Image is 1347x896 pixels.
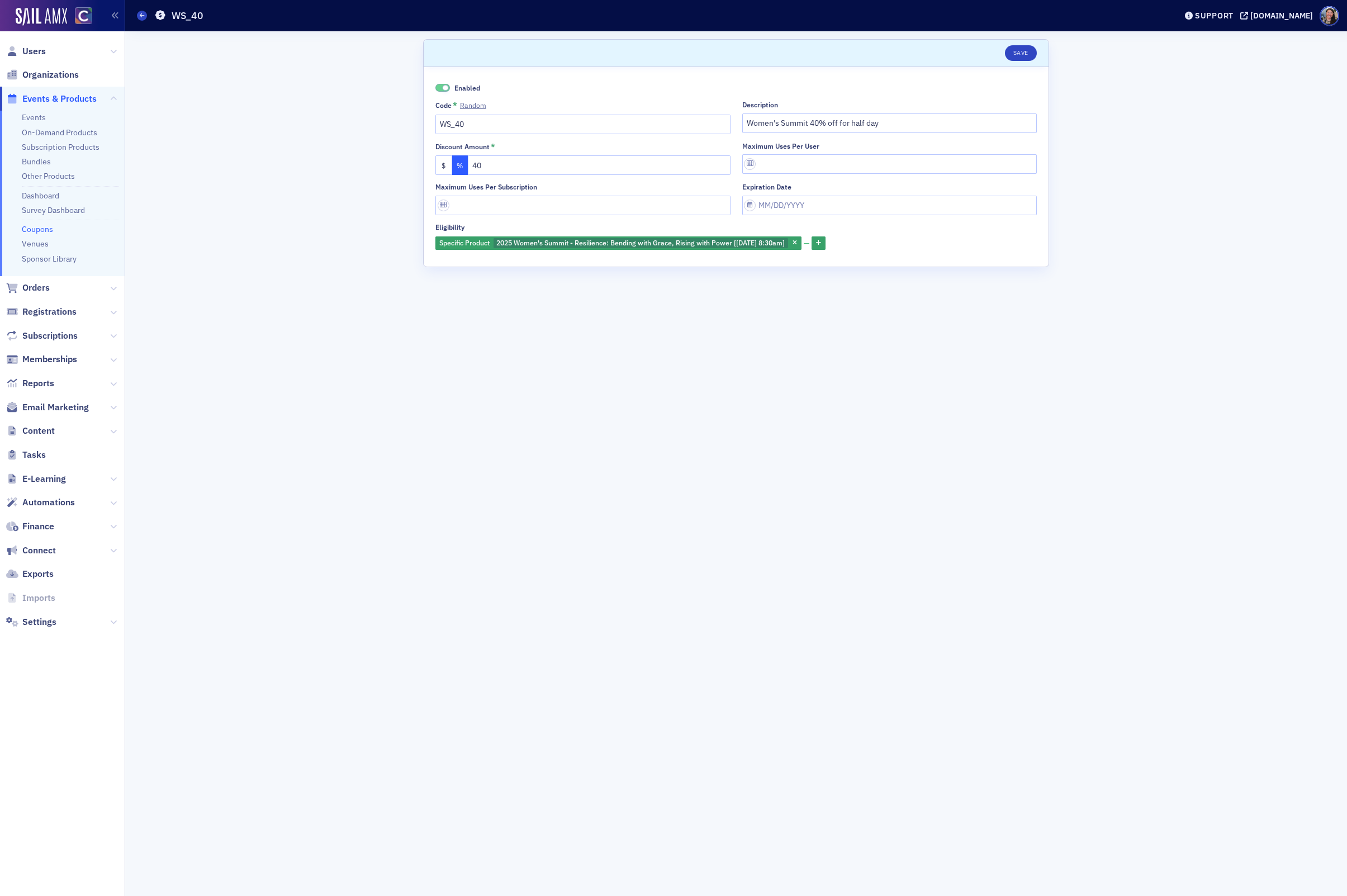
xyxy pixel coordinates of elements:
[22,224,53,234] a: Coupons
[6,93,97,105] a: Events & Products
[435,236,801,250] div: 2025 Women's Summit - Resilience: Bending with Grace, Rising with Power [8/22/2025 8:30am]
[22,306,77,318] span: Registrations
[453,101,457,111] abbr: This field is required
[22,449,46,461] span: Tasks
[22,377,54,390] span: Reports
[22,191,59,201] a: Dashboard
[6,449,46,461] a: Tasks
[6,616,56,628] a: Settings
[452,155,469,175] button: %
[6,425,55,437] a: Content
[742,196,1037,215] input: MM/DD/YYYY
[6,353,77,366] a: Memberships
[22,171,75,181] a: Other Products
[22,616,56,628] span: Settings
[742,101,778,109] div: Description
[468,155,731,175] input: 0
[22,330,78,342] span: Subscriptions
[454,83,480,92] span: Enabled
[1240,12,1317,20] button: [DOMAIN_NAME]
[6,592,55,604] a: Imports
[1320,6,1339,26] span: Profile
[16,8,67,26] img: SailAMX
[742,183,791,191] div: Expiration date
[22,473,66,485] span: E-Learning
[22,425,55,437] span: Content
[22,93,97,105] span: Events & Products
[1250,11,1313,21] div: [DOMAIN_NAME]
[22,112,46,122] a: Events
[6,45,46,58] a: Users
[22,592,55,604] span: Imports
[22,353,77,366] span: Memberships
[75,7,92,25] img: SailAMX
[435,84,450,92] span: Enabled
[22,205,85,215] a: Survey Dashboard
[6,520,54,533] a: Finance
[435,223,464,231] div: Eligibility
[22,401,89,414] span: Email Marketing
[435,143,490,151] div: Discount Amount
[6,282,50,294] a: Orders
[22,239,49,249] a: Venues
[439,238,490,247] span: Specific Product
[491,142,495,152] abbr: This field is required
[435,155,452,175] button: $
[22,254,77,264] a: Sponsor Library
[6,377,54,390] a: Reports
[22,157,51,167] a: Bundles
[22,45,46,58] span: Users
[172,9,203,22] h1: WS_40
[496,238,785,247] span: 2025 Women's Summit - Resilience: Bending with Grace, Rising with Power [[DATE] 8:30am]
[6,544,56,557] a: Connect
[6,69,79,81] a: Organizations
[6,306,77,318] a: Registrations
[22,282,50,294] span: Orders
[460,101,486,110] button: Code*
[742,142,819,150] div: Maximum uses per user
[22,496,75,509] span: Automations
[1005,45,1037,61] button: Save
[22,544,56,557] span: Connect
[1195,11,1234,21] div: Support
[6,401,89,414] a: Email Marketing
[67,7,92,26] a: View Homepage
[22,520,54,533] span: Finance
[6,496,75,509] a: Automations
[22,127,97,138] a: On-Demand Products
[435,183,537,191] div: Maximum uses per subscription
[22,69,79,81] span: Organizations
[6,330,78,342] a: Subscriptions
[6,473,66,485] a: E-Learning
[22,568,54,580] span: Exports
[6,568,54,580] a: Exports
[435,101,452,110] div: Code
[22,142,99,152] a: Subscription Products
